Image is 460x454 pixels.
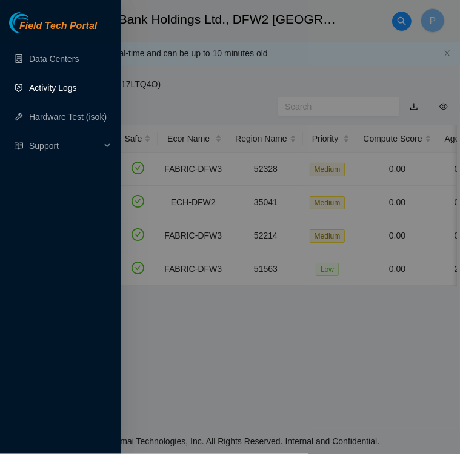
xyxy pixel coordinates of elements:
[29,54,79,64] a: Data Centers
[9,22,97,38] a: Akamai TechnologiesField Tech Portal
[15,142,23,150] span: read
[29,112,107,122] a: Hardware Test (isok)
[19,21,97,32] span: Field Tech Portal
[29,134,101,158] span: Support
[9,12,61,33] img: Akamai Technologies
[29,83,77,93] a: Activity Logs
